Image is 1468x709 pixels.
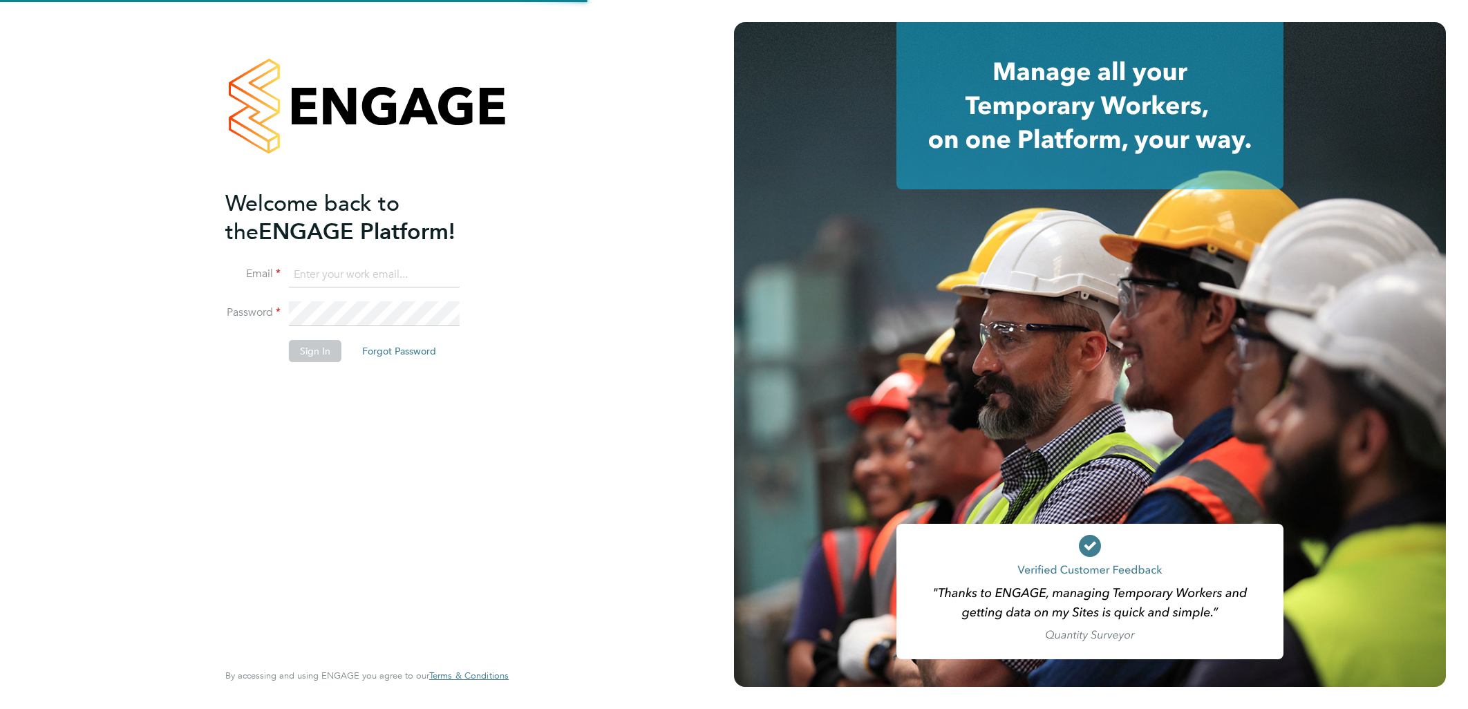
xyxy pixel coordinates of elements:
[225,267,281,281] label: Email
[351,340,447,362] button: Forgot Password
[225,189,495,246] h2: ENGAGE Platform!
[225,305,281,320] label: Password
[225,190,399,245] span: Welcome back to the
[289,340,341,362] button: Sign In
[225,670,509,681] span: By accessing and using ENGAGE you agree to our
[289,263,460,287] input: Enter your work email...
[429,670,509,681] a: Terms & Conditions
